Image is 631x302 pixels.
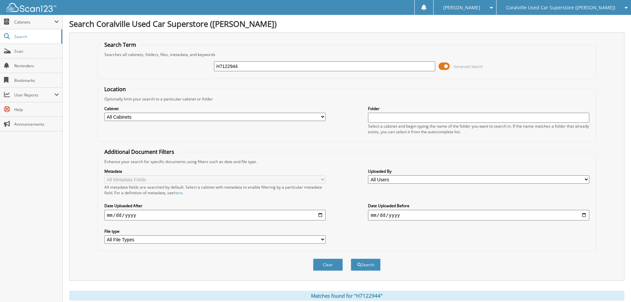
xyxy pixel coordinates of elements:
div: All metadata fields are searched by default. Select a cabinet with metadata to enable filtering b... [104,184,326,196]
legend: Additional Document Filters [101,148,178,155]
img: scan123-logo-white.svg [7,3,56,12]
span: Bookmarks [14,78,59,83]
span: Cabinets [14,19,54,25]
a: here [174,190,183,196]
label: Uploaded By [368,168,589,174]
label: Metadata [104,168,326,174]
span: User Reports [14,92,54,98]
div: Select a cabinet and begin typing the name of the folder you want to search in. If the name match... [368,123,589,135]
div: Enhance your search for specific documents using filters such as date and file type. [101,159,593,164]
span: Announcements [14,121,59,127]
span: Coralville Used Car Superstore ([PERSON_NAME]) [506,6,615,10]
button: Clear [313,259,343,271]
div: Matches found for "H7122944" [69,291,624,301]
button: Search [351,259,381,271]
legend: Search Term [101,41,139,48]
span: Search [14,34,58,39]
span: Reminders [14,63,59,69]
input: end [368,210,589,220]
label: Folder [368,106,589,111]
span: Advanced Search [453,64,483,69]
span: Help [14,107,59,112]
div: Optionally limit your search to a particular cabinet or folder [101,96,593,102]
span: Scan [14,48,59,54]
label: Date Uploaded After [104,203,326,209]
input: start [104,210,326,220]
label: File type [104,228,326,234]
legend: Location [101,86,129,93]
h1: Search Coralville Used Car Superstore ([PERSON_NAME]) [69,18,624,29]
label: Date Uploaded Before [368,203,589,209]
div: Searches all cabinets, folders, files, metadata, and keywords [101,52,593,57]
span: [PERSON_NAME] [443,6,480,10]
label: Cabinet [104,106,326,111]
